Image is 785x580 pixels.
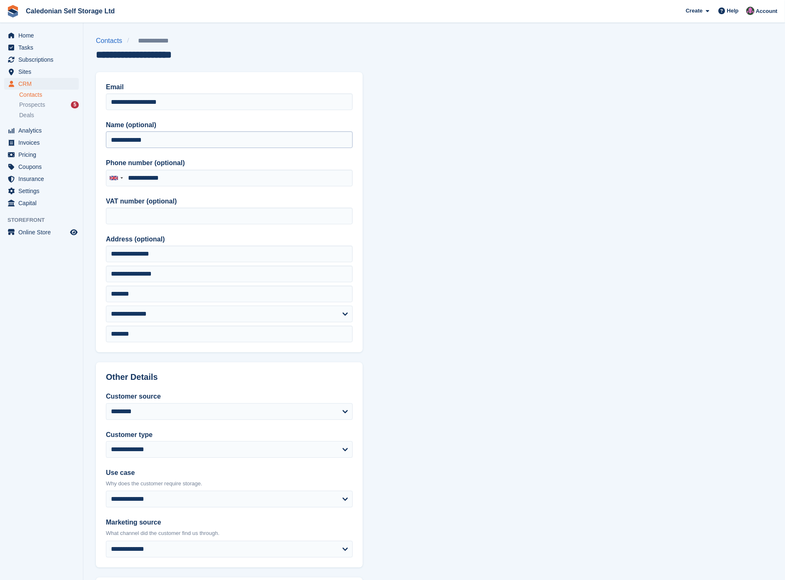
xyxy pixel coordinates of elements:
label: Customer source [106,392,353,402]
a: menu [4,125,79,136]
a: menu [4,185,79,197]
label: Phone number (optional) [106,158,353,168]
label: VAT number (optional) [106,196,353,206]
a: menu [4,42,79,53]
a: Contacts [19,91,79,99]
span: Prospects [19,101,45,109]
img: stora-icon-8386f47178a22dfd0bd8f6a31ec36ba5ce8667c1dd55bd0f319d3a0aa187defe.svg [7,5,19,18]
label: Address (optional) [106,234,353,244]
a: Deals [19,111,79,120]
label: Marketing source [106,517,353,527]
a: Prospects 5 [19,100,79,109]
a: menu [4,66,79,78]
span: Pricing [18,149,68,161]
a: menu [4,137,79,148]
span: Coupons [18,161,68,173]
span: Capital [18,197,68,209]
span: Create [686,7,702,15]
span: Online Store [18,226,68,238]
a: menu [4,54,79,65]
div: 5 [71,101,79,108]
img: Lois Holling [746,7,755,15]
p: What channel did the customer find us through. [106,529,353,537]
span: Sites [18,66,68,78]
span: Settings [18,185,68,197]
label: Email [106,82,353,92]
label: Name (optional) [106,120,353,130]
label: Customer type [106,430,353,440]
a: menu [4,173,79,185]
span: Invoices [18,137,68,148]
a: Preview store [69,227,79,237]
span: Insurance [18,173,68,185]
nav: breadcrumbs [96,36,191,46]
span: Account [756,7,777,15]
a: Contacts [96,36,127,46]
a: menu [4,197,79,209]
a: menu [4,161,79,173]
span: Deals [19,111,34,119]
span: Analytics [18,125,68,136]
p: Why does the customer require storage. [106,480,353,488]
a: menu [4,78,79,90]
span: Tasks [18,42,68,53]
span: CRM [18,78,68,90]
div: United Kingdom: +44 [106,170,125,186]
a: Caledonian Self Storage Ltd [23,4,118,18]
span: Subscriptions [18,54,68,65]
h2: Other Details [106,372,353,382]
span: Help [727,7,739,15]
a: menu [4,30,79,41]
a: menu [4,149,79,161]
span: Storefront [8,216,83,224]
label: Use case [106,468,353,478]
a: menu [4,226,79,238]
span: Home [18,30,68,41]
